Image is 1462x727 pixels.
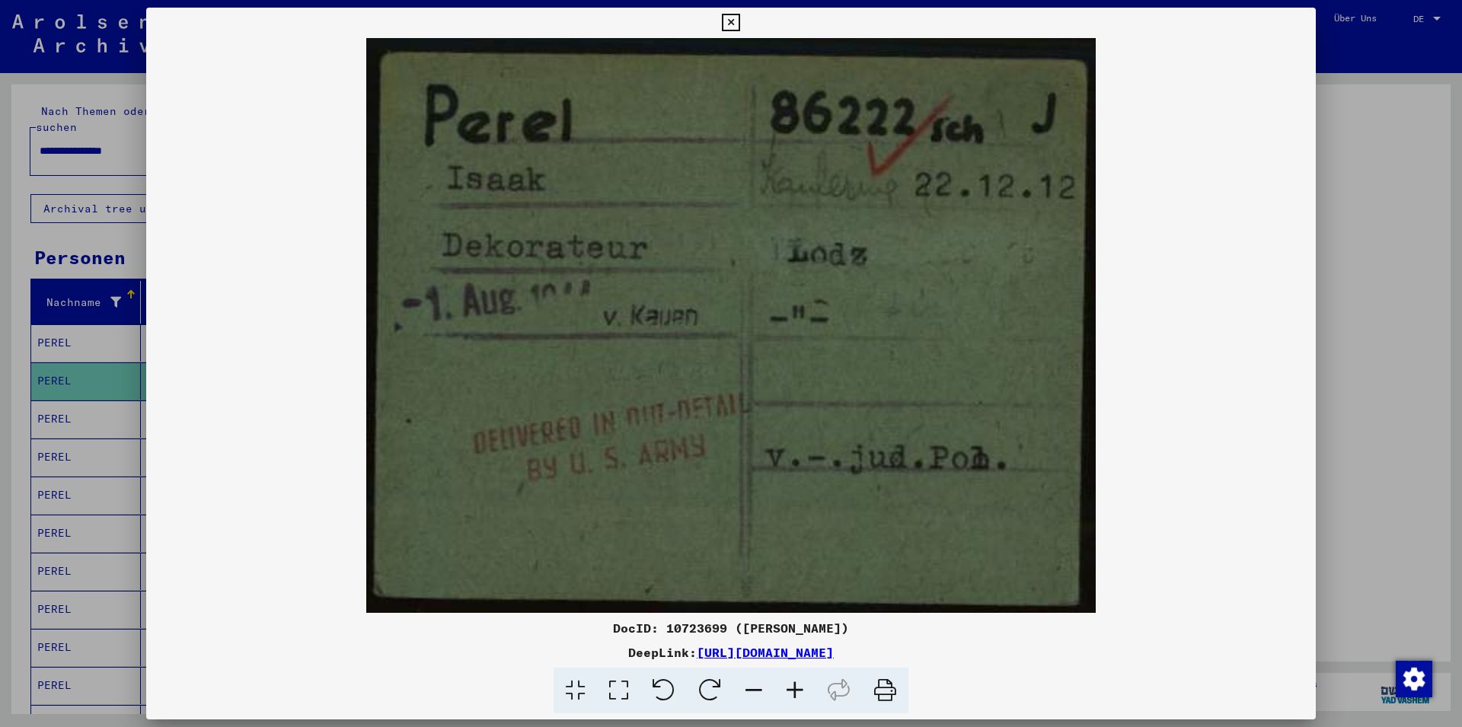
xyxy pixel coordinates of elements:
div: DeepLink: [146,643,1316,662]
img: Zustimmung ändern [1396,661,1432,697]
img: 001.jpg [146,38,1316,613]
div: DocID: 10723699 ([PERSON_NAME]) [146,619,1316,637]
a: [URL][DOMAIN_NAME] [697,645,834,660]
div: Zustimmung ändern [1395,660,1432,697]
